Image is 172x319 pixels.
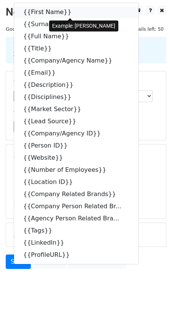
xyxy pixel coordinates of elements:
[14,140,139,152] a: {{Person ID}}
[14,212,139,225] a: {{Agency Person Related Bra...
[14,225,139,237] a: {{Tags}}
[14,67,139,79] a: {{Email}}
[14,237,139,249] a: {{LinkedIn}}
[14,103,139,115] a: {{Market Sector}}
[14,200,139,212] a: {{Company Person Related Br...
[14,127,139,140] a: {{Company/Agency ID}}
[115,26,166,32] a: Daily emails left: 50
[14,55,139,67] a: {{Company/Agency Name}}
[49,20,118,31] div: Example: [PERSON_NAME]
[14,79,139,91] a: {{Description}}
[6,26,99,32] small: Google Sheet:
[6,255,31,269] a: Send
[14,190,139,196] small: [EMAIL_ADDRESS][PERSON_NAME][DOMAIN_NAME]
[14,18,139,30] a: {{Surname}}
[14,42,139,55] a: {{Title}}
[14,182,139,188] small: [PERSON_NAME][EMAIL_ADDRESS][DOMAIN_NAME]
[14,176,139,188] a: {{Location ID}}
[14,91,139,103] a: {{Disciplines}}
[14,152,139,164] a: {{Website}}
[14,30,139,42] a: {{Full Name}}
[8,41,164,59] div: 1. Write your email in Gmail 2. Click
[115,25,166,33] span: Daily emails left: 50
[14,115,139,127] a: {{Lead Source}}
[14,6,139,18] a: {{First Name}}
[14,164,139,176] a: {{Number of Employees}}
[14,188,139,200] a: {{Company Related Brands}}
[6,6,166,19] h2: New Campaign
[134,283,172,319] iframe: Chat Widget
[14,249,139,261] a: {{ProfileURL}}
